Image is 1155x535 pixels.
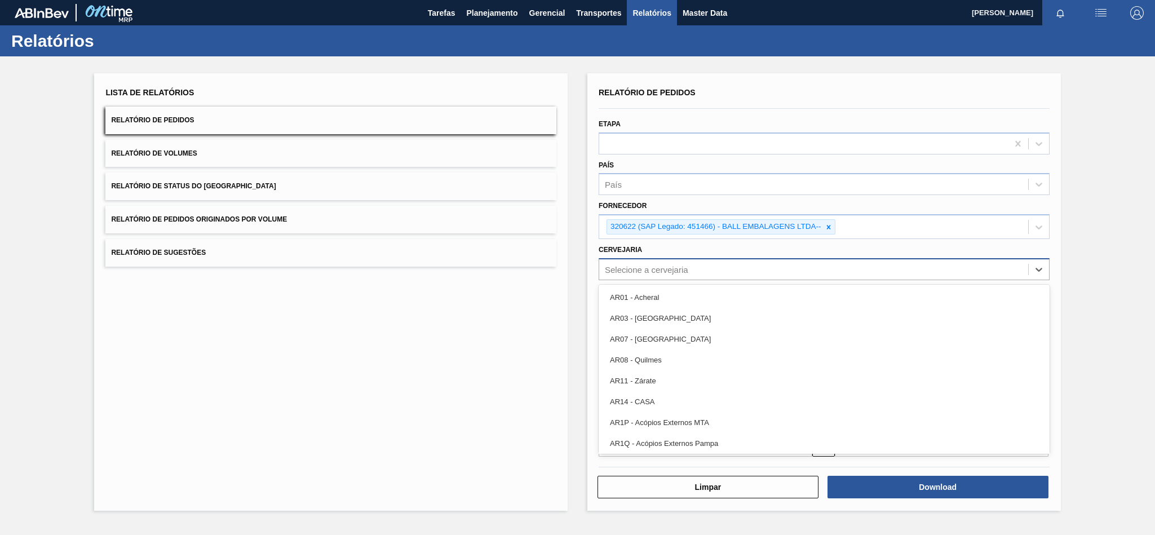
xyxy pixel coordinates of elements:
label: Etapa [599,120,621,128]
span: Transportes [576,6,621,20]
button: Relatório de Status do [GEOGRAPHIC_DATA] [105,173,556,200]
div: 320622 (SAP Legado: 451466) - BALL EMBALAGENS LTDA-- [607,220,822,234]
div: AR11 - Zárate [599,370,1050,391]
button: Relatório de Sugestões [105,239,556,267]
span: Gerencial [529,6,565,20]
div: AR1P - Acópios Externos MTA [599,412,1050,433]
span: Lista de Relatórios [105,88,194,97]
img: TNhmsLtSVTkK8tSr43FrP2fwEKptu5GPRR3wAAAABJRU5ErkJggg== [15,8,69,18]
div: AR03 - [GEOGRAPHIC_DATA] [599,308,1050,329]
div: AR1Q - Acópios Externos Pampa [599,433,1050,454]
div: AR08 - Quilmes [599,350,1050,370]
img: Logout [1130,6,1144,20]
div: AR01 - Acheral [599,287,1050,308]
img: userActions [1094,6,1108,20]
span: Relatório de Status do [GEOGRAPHIC_DATA] [111,182,276,190]
span: Relatório de Volumes [111,149,197,157]
div: AR07 - [GEOGRAPHIC_DATA] [599,329,1050,350]
span: Relatórios [632,6,671,20]
button: Relatório de Volumes [105,140,556,167]
div: País [605,180,622,189]
button: Relatório de Pedidos [105,107,556,134]
label: Fornecedor [599,202,647,210]
button: Notificações [1042,5,1078,21]
span: Relatório de Pedidos Originados por Volume [111,215,287,223]
span: Planejamento [466,6,517,20]
span: Relatório de Pedidos [599,88,696,97]
button: Limpar [598,476,818,498]
button: Relatório de Pedidos Originados por Volume [105,206,556,233]
span: Tarefas [428,6,455,20]
div: AR14 - CASA [599,391,1050,412]
label: País [599,161,614,169]
span: Relatório de Pedidos [111,116,194,124]
span: Master Data [683,6,727,20]
h1: Relatórios [11,34,211,47]
div: Selecione a cervejaria [605,264,688,274]
button: Download [827,476,1048,498]
label: Cervejaria [599,246,642,254]
span: Relatório de Sugestões [111,249,206,257]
